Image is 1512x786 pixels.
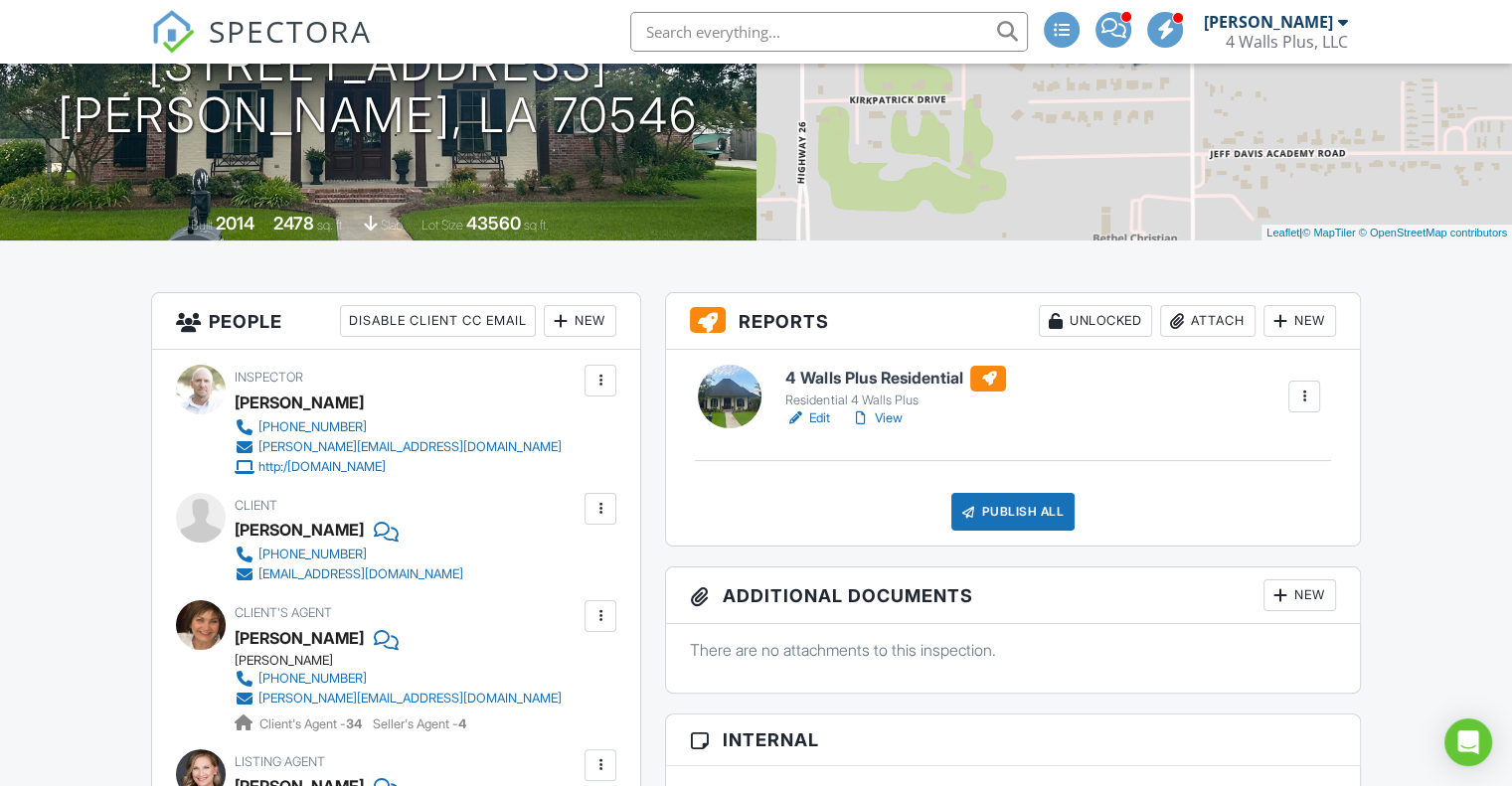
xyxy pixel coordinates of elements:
div: [EMAIL_ADDRESS][DOMAIN_NAME] [258,566,463,582]
span: Listing Agent [235,754,325,769]
div: 43560 [466,213,521,234]
span: sq.ft. [524,218,549,233]
span: Client's Agent [235,605,332,620]
span: Lot Size [421,218,463,233]
div: Attach [1160,305,1256,337]
input: Search everything... [630,12,1028,52]
div: [PERSON_NAME] [235,388,364,417]
a: SPECTORA [151,27,372,69]
a: [PERSON_NAME][EMAIL_ADDRESS][DOMAIN_NAME] [235,437,562,457]
a: [EMAIL_ADDRESS][DOMAIN_NAME] [235,564,463,584]
h3: Additional Documents [666,567,1360,624]
a: [PHONE_NUMBER] [235,417,562,437]
div: Disable Client CC Email [340,305,536,337]
div: 2478 [273,213,314,234]
div: Unlocked [1039,305,1152,337]
a: [PERSON_NAME][EMAIL_ADDRESS][DOMAIN_NAME] [235,689,562,708]
p: There are no attachments to this inspection. [690,639,1336,661]
div: [PERSON_NAME] [235,653,578,669]
div: http:/[DOMAIN_NAME] [258,459,386,475]
a: View [850,408,902,428]
div: | [1261,225,1512,241]
div: New [1263,579,1336,611]
h3: Internal [666,714,1360,766]
img: The Best Home Inspection Software - Spectora [151,10,195,54]
span: Built [191,218,213,233]
div: Publish All [951,493,1076,531]
a: Leaflet [1266,227,1299,238]
div: [PERSON_NAME] [235,515,364,545]
span: Client's Agent - [259,716,365,731]
span: SPECTORA [209,10,372,52]
div: [PERSON_NAME][EMAIL_ADDRESS][DOMAIN_NAME] [258,691,562,707]
span: Seller's Agent - [373,716,466,731]
h6: 4 Walls Plus Residential [785,366,1006,392]
a: http:/[DOMAIN_NAME] [235,457,562,477]
a: © OpenStreetMap contributors [1359,227,1507,238]
div: [PERSON_NAME][EMAIL_ADDRESS][DOMAIN_NAME] [258,439,562,455]
div: 4 Walls Plus, LLC [1226,32,1348,52]
h3: Reports [666,293,1360,350]
span: Inspector [235,370,303,385]
a: [PHONE_NUMBER] [235,669,562,689]
h1: [STREET_ADDRESS] [PERSON_NAME], LA 70546 [58,38,698,143]
div: Residential 4 Walls Plus [785,393,1006,408]
div: 2014 [216,213,254,234]
a: Edit [785,408,830,428]
div: New [1263,305,1336,337]
div: [PHONE_NUMBER] [258,671,367,687]
a: [PERSON_NAME] [235,623,364,653]
div: New [544,305,616,337]
a: © MapTiler [1302,227,1356,238]
div: [PHONE_NUMBER] [258,547,367,562]
div: [PERSON_NAME] [1204,12,1333,32]
a: [PHONE_NUMBER] [235,545,463,564]
div: Open Intercom Messenger [1444,718,1492,766]
span: Client [235,498,277,513]
span: sq. ft. [317,218,345,233]
span: slab [381,218,403,233]
h3: People [152,293,640,350]
a: 4 Walls Plus Residential Residential 4 Walls Plus [785,366,1006,409]
strong: 34 [346,716,362,731]
div: [PHONE_NUMBER] [258,419,367,435]
strong: 4 [458,716,466,731]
